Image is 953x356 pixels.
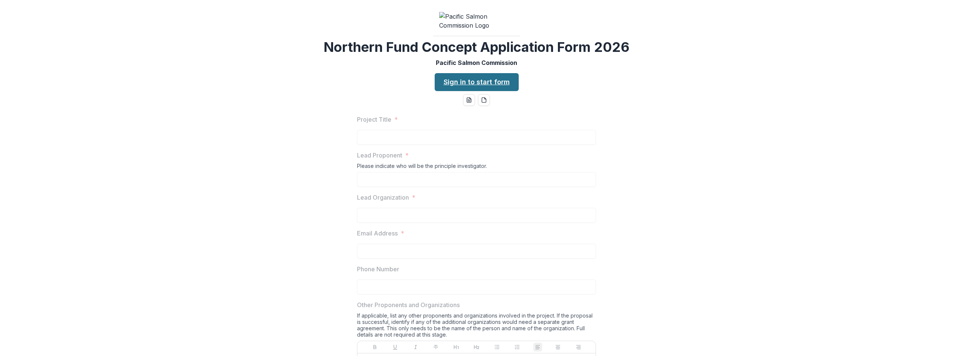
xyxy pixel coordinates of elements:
[431,343,440,352] button: Strike
[478,94,490,106] button: pdf-download
[439,12,514,30] img: Pacific Salmon Commission Logo
[463,94,475,106] button: word-download
[357,229,398,238] p: Email Address
[411,343,420,352] button: Italicize
[370,343,379,352] button: Bold
[533,343,542,352] button: Align Left
[493,343,502,352] button: Bullet List
[357,115,391,124] p: Project Title
[472,343,481,352] button: Heading 2
[436,58,517,67] p: Pacific Salmon Commission
[391,343,400,352] button: Underline
[357,151,402,160] p: Lead Proponent
[324,39,630,55] h2: Northern Fund Concept Application Form 2026
[452,343,461,352] button: Heading 1
[357,312,596,341] div: If applicable, list any other proponents and organizations involved in the project. If the propos...
[357,163,596,172] div: Please indicate who will be the principle investigator.
[513,343,522,352] button: Ordered List
[357,300,460,309] p: Other Proponents and Organizations
[435,73,519,91] a: Sign in to start form
[357,265,399,274] p: Phone Number
[357,193,409,202] p: Lead Organization
[574,343,583,352] button: Align Right
[553,343,562,352] button: Align Center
